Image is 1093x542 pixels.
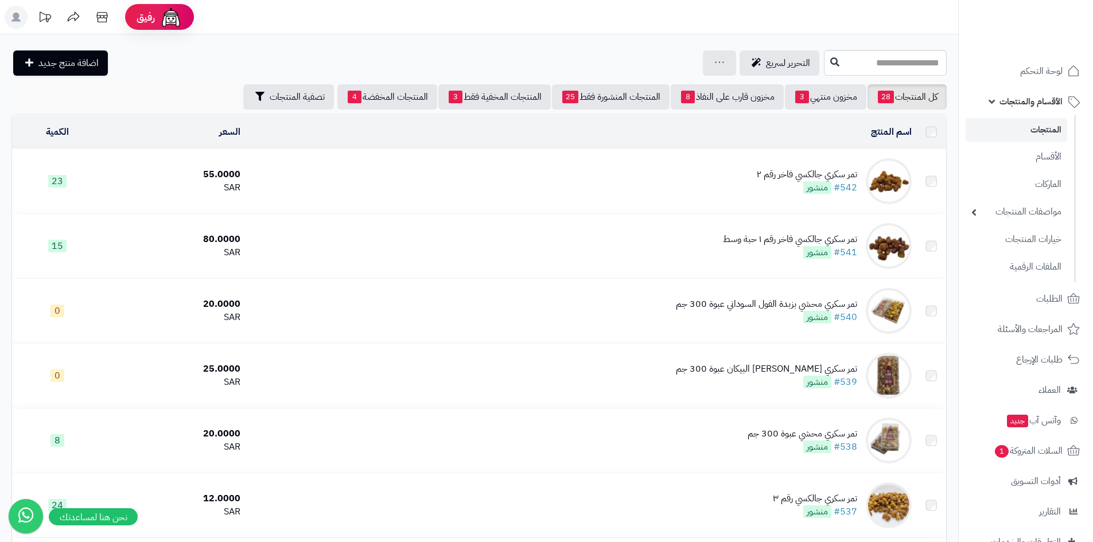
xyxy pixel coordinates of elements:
[562,91,578,103] span: 25
[834,245,857,259] a: #541
[998,321,1063,337] span: المراجعات والأسئلة
[270,90,325,104] span: تصفية المنتجات
[995,445,1009,458] span: 1
[834,505,857,518] a: #537
[803,505,831,518] span: منشور
[108,168,240,181] div: 55.0000
[438,84,551,110] a: المنتجات المخفية فقط3
[48,240,67,252] span: 15
[348,91,361,103] span: 4
[803,376,831,388] span: منشور
[966,346,1086,373] a: طلبات الإرجاع
[834,181,857,194] a: #542
[966,498,1086,525] a: التقارير
[108,311,240,324] div: SAR
[552,84,670,110] a: المنتجات المنشورة فقط25
[803,311,831,323] span: منشور
[994,443,1063,459] span: السلات المتروكة
[1038,382,1061,398] span: العملاء
[1007,415,1028,427] span: جديد
[966,145,1067,169] a: الأقسام
[803,440,831,453] span: منشور
[48,499,67,512] span: 24
[966,118,1067,142] a: المنتجات
[785,84,866,110] a: مخزون منتهي3
[108,362,240,376] div: 25.0000
[871,125,912,139] a: اسم المنتج
[46,125,69,139] a: الكمية
[50,369,64,382] span: 0
[676,298,857,311] div: تمر سكري محشي بزبدة الفول السوداني عبوة 300 جم
[866,223,912,269] img: تمر سكري جالكسي فاخر رقم ١ حبة وسط
[866,418,912,463] img: تمر سكري محشي عبوة 300 جم
[137,10,155,24] span: رفيق
[676,362,857,376] div: تمر سكري [PERSON_NAME] البيكان عبوة 300 جم
[1020,63,1063,79] span: لوحة التحكم
[773,492,857,505] div: تمر سكري جالكسي رقم ٣
[966,285,1086,313] a: الطلبات
[337,84,437,110] a: المنتجات المخفضة4
[48,175,67,188] span: 23
[999,93,1063,110] span: الأقسام والمنتجات
[108,298,240,311] div: 20.0000
[966,437,1086,465] a: السلات المتروكة1
[671,84,784,110] a: مخزون قارب على النفاذ8
[219,125,240,139] a: السعر
[866,158,912,204] img: تمر سكري جالكسي فاخر رقم ٢
[834,440,857,454] a: #538
[834,310,857,324] a: #540
[966,467,1086,495] a: أدوات التسويق
[1011,473,1061,489] span: أدوات التسويق
[13,50,108,76] a: اضافة منتج جديد
[108,233,240,246] div: 80.0000
[757,168,857,181] div: تمر سكري جالكسي فاخر رقم ٢
[966,376,1086,404] a: العملاء
[868,84,947,110] a: كل المنتجات28
[966,172,1067,197] a: الماركات
[681,91,695,103] span: 8
[1039,504,1061,520] span: التقارير
[108,492,240,505] div: 12.0000
[108,246,240,259] div: SAR
[108,181,240,194] div: SAR
[50,305,64,317] span: 0
[1036,291,1063,307] span: الطلبات
[740,50,819,76] a: التحرير لسريع
[50,434,64,447] span: 8
[966,227,1067,252] a: خيارات المنتجات
[243,84,334,110] button: تصفية المنتجات
[834,375,857,389] a: #539
[766,56,810,70] span: التحرير لسريع
[866,353,912,399] img: تمر سكري محشي جوز البيكان عبوة 300 جم
[878,91,894,103] span: 28
[795,91,809,103] span: 3
[108,376,240,389] div: SAR
[30,6,59,32] a: تحديثات المنصة
[966,315,1086,343] a: المراجعات والأسئلة
[1016,352,1063,368] span: طلبات الإرجاع
[866,288,912,334] img: تمر سكري محشي بزبدة الفول السوداني عبوة 300 جم
[866,482,912,528] img: تمر سكري جالكسي رقم ٣
[966,255,1067,279] a: الملفات الرقمية
[1006,412,1061,428] span: وآتس آب
[108,505,240,518] div: SAR
[966,200,1067,224] a: مواصفات المنتجات
[803,181,831,194] span: منشور
[449,91,462,103] span: 3
[966,407,1086,434] a: وآتس آبجديد
[748,427,857,440] div: تمر سكري محشي عبوة 300 جم
[966,57,1086,85] a: لوحة التحكم
[38,56,99,70] span: اضافة منتج جديد
[803,246,831,259] span: منشور
[723,233,857,246] div: تمر سكري جالكسي فاخر رقم ١ حبة وسط
[160,6,182,29] img: ai-face.png
[108,427,240,440] div: 20.0000
[108,440,240,454] div: SAR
